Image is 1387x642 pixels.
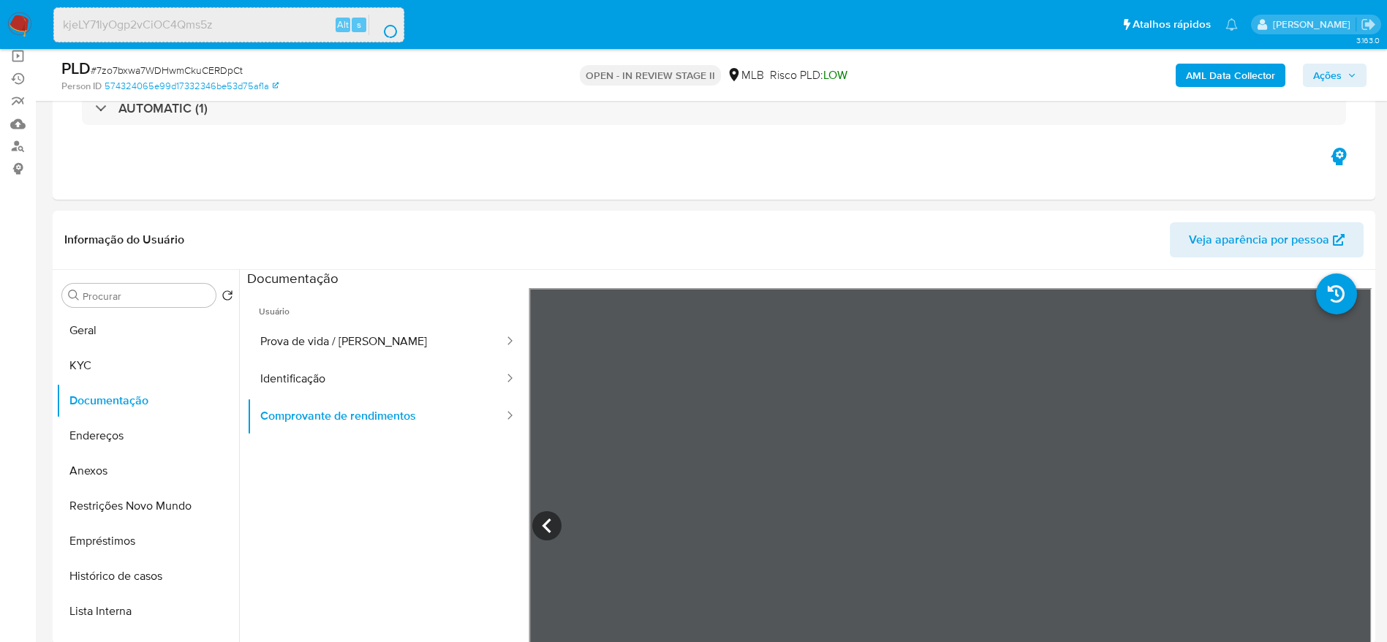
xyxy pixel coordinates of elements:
[61,80,102,93] b: Person ID
[1356,34,1380,46] span: 3.163.0
[337,18,349,31] span: Alt
[727,67,764,83] div: MLB
[83,290,210,303] input: Procurar
[64,233,184,247] h1: Informação do Usuário
[1273,18,1356,31] p: eduardo.dutra@mercadolivre.com
[61,56,91,80] b: PLD
[56,524,239,559] button: Empréstimos
[1186,64,1275,87] b: AML Data Collector
[56,348,239,383] button: KYC
[1189,222,1329,257] span: Veja aparência por pessoa
[91,63,243,78] span: # 7zo7bxwa7WDHwmCkuCERDpCt
[54,15,404,34] input: Pesquise usuários ou casos...
[1176,64,1285,87] button: AML Data Collector
[68,290,80,301] button: Procurar
[357,18,361,31] span: s
[369,15,398,35] button: search-icon
[1133,17,1211,32] span: Atalhos rápidos
[56,453,239,488] button: Anexos
[82,91,1346,125] div: AUTOMATIC (1)
[222,290,233,306] button: Retornar ao pedido padrão
[1303,64,1367,87] button: Ações
[56,418,239,453] button: Endereços
[1170,222,1364,257] button: Veja aparência por pessoa
[56,488,239,524] button: Restrições Novo Mundo
[118,100,208,116] h3: AUTOMATIC (1)
[1313,64,1342,87] span: Ações
[56,594,239,629] button: Lista Interna
[770,67,847,83] span: Risco PLD:
[823,67,847,83] span: LOW
[105,80,279,93] a: 574324065e99d17332346be53d75af1a
[56,313,239,348] button: Geral
[580,65,721,86] p: OPEN - IN REVIEW STAGE II
[56,383,239,418] button: Documentação
[56,559,239,594] button: Histórico de casos
[1361,17,1376,32] a: Sair
[1225,18,1238,31] a: Notificações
